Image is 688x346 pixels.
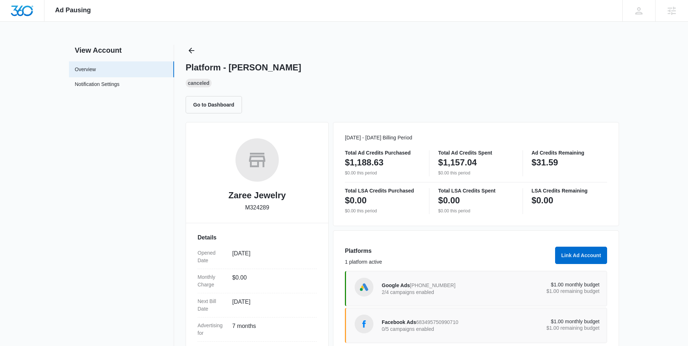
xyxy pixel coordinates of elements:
[532,188,607,193] p: LSA Credits Remaining
[186,96,242,113] button: Go to Dashboard
[186,79,212,87] div: Canceled
[198,245,317,269] div: Opened Date[DATE]
[75,81,120,90] a: Notification Settings
[186,62,301,73] h1: Platform - [PERSON_NAME]
[245,203,269,212] p: M324289
[198,249,226,264] dt: Opened Date
[198,273,226,289] dt: Monthly Charge
[438,170,514,176] p: $0.00 this period
[345,271,607,306] a: Google AdsGoogle Ads[PHONE_NUMBER]2/4 campaigns enabled$1.00 monthly budget$1.00 remaining budget
[198,269,317,293] div: Monthly Charge$0.00
[75,66,96,73] a: Overview
[198,298,226,313] dt: Next Bill Date
[345,258,551,266] p: 1 platform active
[69,45,174,56] h2: View Account
[382,290,491,295] p: 2/4 campaigns enabled
[491,289,600,294] p: $1.00 remaining budget
[438,188,514,193] p: Total LSA Credits Spent
[438,208,514,214] p: $0.00 this period
[198,322,226,337] dt: Advertising for
[345,188,420,193] p: Total LSA Credits Purchased
[345,170,420,176] p: $0.00 this period
[345,247,551,255] h3: Platforms
[438,150,514,155] p: Total Ad Credits Spent
[416,319,458,325] span: 683495750990710
[438,195,460,206] p: $0.00
[359,319,369,329] img: Facebook Ads
[532,195,553,206] p: $0.00
[345,150,420,155] p: Total Ad Credits Purchased
[359,282,369,293] img: Google Ads
[186,45,197,56] button: Back
[532,150,607,155] p: Ad Credits Remaining
[186,101,246,108] a: Go to Dashboard
[229,189,286,202] h2: Zaree Jewelry
[438,157,477,168] p: $1,157.04
[232,249,311,264] dd: [DATE]
[345,308,607,343] a: Facebook AdsFacebook Ads6834957509907100/5 campaigns enabled$1.00 monthly budget$1.00 remaining b...
[198,293,317,317] div: Next Bill Date[DATE]
[345,134,607,142] p: [DATE] - [DATE] Billing Period
[345,157,384,168] p: $1,188.63
[532,157,558,168] p: $31.59
[382,319,416,325] span: Facebook Ads
[410,282,455,288] span: [PHONE_NUMBER]
[555,247,607,264] button: Link Ad Account
[232,322,311,337] dd: 7 months
[382,326,491,332] p: 0/5 campaigns enabled
[345,208,420,214] p: $0.00 this period
[198,233,317,242] h3: Details
[198,317,317,342] div: Advertising for7 months
[491,325,600,330] p: $1.00 remaining budget
[491,282,600,287] p: $1.00 monthly budget
[345,195,367,206] p: $0.00
[232,298,311,313] dd: [DATE]
[55,7,91,14] span: Ad Pausing
[232,273,311,289] dd: $0.00
[491,319,600,324] p: $1.00 monthly budget
[382,282,410,288] span: Google Ads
